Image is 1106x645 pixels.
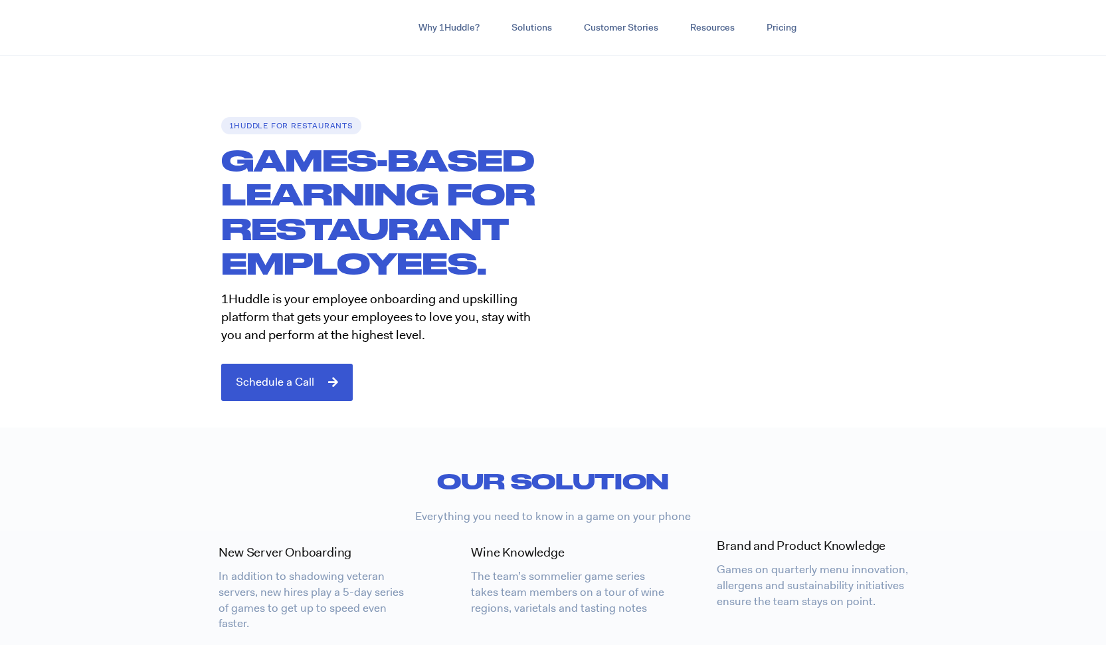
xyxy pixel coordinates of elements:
[221,117,361,134] h6: 1Huddle for Restaurants
[181,509,925,525] p: Everything you need to know in a game on your phone
[219,569,413,632] p: In addition to shadowing veteran servers, new hires play a 5-day series of games to get up to spe...
[751,16,812,40] a: Pricing
[471,544,666,562] h4: Wine Knowledge
[403,16,496,40] a: Why 1Huddle?
[471,569,666,616] p: The team’s sommelier game series takes team members on a tour of wine regions, varietals and tast...
[221,364,353,401] a: Schedule a Call
[717,537,925,555] h4: Brand and Product Knowledge
[437,468,669,493] span: Our Solution
[568,16,674,40] a: Customer Stories
[221,142,535,280] span: GAMES-BASED LEARNING FOR RESTAURANT EMPLOYEES.
[221,290,540,344] p: 1Huddle is your employee onboarding and upskilling platform that gets your employees to love you,...
[674,16,751,40] a: Resources
[13,15,108,40] img: ...
[219,544,413,562] h4: New Server Onboarding
[717,562,925,609] p: Games on quarterly menu innovation, allergens and sustainability initiatives ensure the team stay...
[236,376,314,388] span: Schedule a Call
[496,16,568,40] a: Solutions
